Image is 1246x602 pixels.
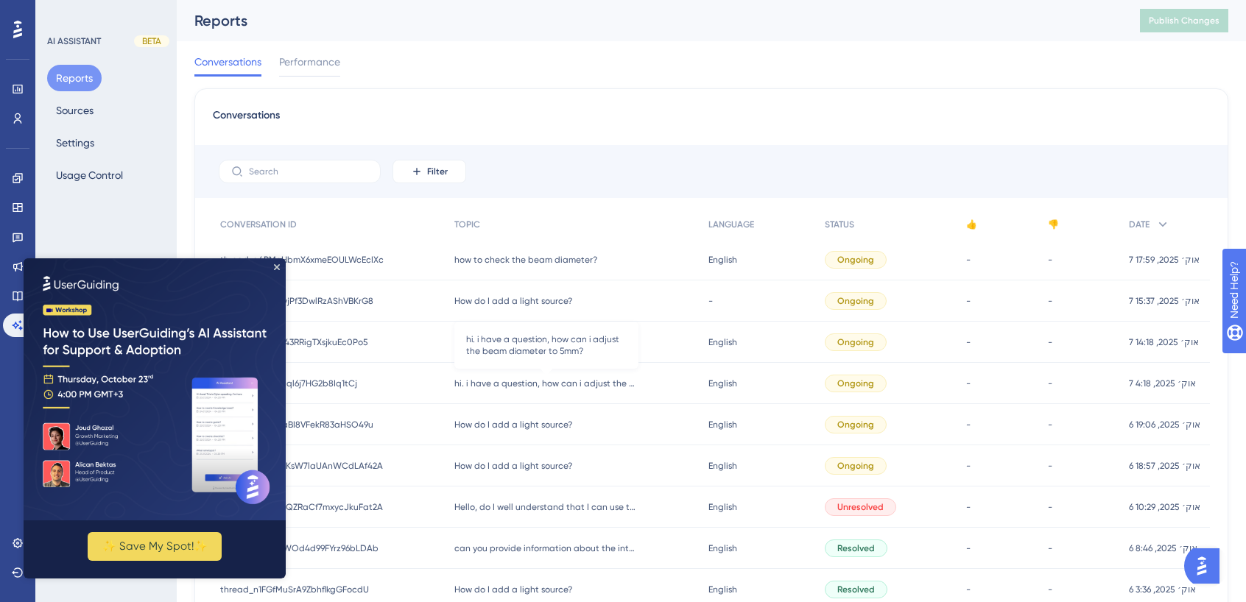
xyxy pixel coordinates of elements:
[47,65,102,91] button: Reports
[454,219,480,230] span: TOPIC
[220,254,384,266] span: thread_a4BMeHbmX6xmeEOULWcEcIXc
[64,274,198,302] button: ✨ Save My Spot!✨
[837,336,874,348] span: Ongoing
[35,4,92,21] span: Need Help?
[1048,584,1052,595] span: -
[1129,378,1196,389] span: 7 אוק׳ 2025, 4:18
[837,254,874,266] span: Ongoing
[966,336,971,348] span: -
[454,295,572,307] span: How do I add a light source?
[1140,9,1228,32] button: Publish Changes
[220,460,383,472] span: thread_G8XzMzKsW7laUAnWCdLAf42A
[837,295,874,307] span: Ongoing
[1149,15,1219,26] span: Publish Changes
[708,460,737,472] span: English
[1048,254,1052,266] span: -
[966,542,971,554] span: -
[708,295,713,307] span: -
[837,584,875,595] span: Resolved
[708,336,737,348] span: English
[134,35,169,47] div: BETA
[213,107,280,133] span: Conversations
[966,501,971,513] span: -
[220,584,369,595] span: thread_n1FGfMuSrA9ZbhflkgGFocdU
[220,336,368,348] span: thread_JUBmIe43RRigTXsjkuEc0Po5
[966,378,971,389] span: -
[220,419,373,431] span: thread_alacgZaBI8VFekR83aHSO49u
[1048,460,1052,472] span: -
[220,378,357,389] span: thread_1i4Dlx5cql6j7HG2b8Iq1tCj
[708,219,754,230] span: LANGUAGE
[966,419,971,431] span: -
[220,219,297,230] span: CONVERSATION ID
[708,584,737,595] span: English
[708,501,737,513] span: English
[1129,501,1200,513] span: 6 אוק׳ 2025, 10:29
[454,460,572,472] span: How do I add a light source?
[825,219,854,230] span: STATUS
[279,53,340,71] span: Performance
[837,501,884,513] span: Unresolved
[1048,419,1052,431] span: -
[1129,219,1150,230] span: DATE
[966,254,971,266] span: -
[1048,501,1052,513] span: -
[837,378,874,389] span: Ongoing
[1129,295,1200,307] span: 7 אוק׳ 2025, 15:37
[454,254,597,266] span: how to check the beam diameter?
[220,542,379,554] span: thread_TMkOI6WOd4d99FYrz96bLDAb
[1129,336,1199,348] span: 7 אוק׳ 2025, 14:18
[194,10,1103,31] div: Reports
[837,542,875,554] span: Resolved
[1048,336,1052,348] span: -
[837,419,874,431] span: Ongoing
[1129,419,1200,431] span: 6 אוק׳ 2025, 19:06
[249,166,368,177] input: Search
[194,53,261,71] span: Conversations
[708,254,737,266] span: English
[708,378,737,389] span: English
[454,584,572,595] span: How do I add a light source?
[1048,378,1052,389] span: -
[250,6,256,12] div: Close Preview
[966,460,971,472] span: -
[1129,254,1200,266] span: 7 אוק׳ 2025, 17:59
[1129,542,1197,554] span: 6 אוק׳ 2025, 8:46
[454,419,572,431] span: How do I add a light source?
[220,501,383,513] span: thread_uxWMwQZRaCf7mxycJkuFat2A
[454,542,638,554] span: can you provide information about the intensity map?
[427,166,448,177] span: Filter
[1129,460,1200,472] span: 6 אוק׳ 2025, 18:57
[966,219,977,230] span: 👍
[47,162,132,188] button: Usage Control
[454,378,638,389] span: hi. i have a question, how can i adjust the beam diameter to 5mm?
[454,501,638,513] span: Hello, do I well understand that I can use this software only during 7 dazs free?
[466,333,627,357] span: hi. i have a question, how can i adjust the beam diameter to 5mm?
[47,97,102,124] button: Sources
[966,584,971,595] span: -
[220,295,373,307] span: thread_QqmZPvjPf3DwlRzAShVBKrG8
[1048,295,1052,307] span: -
[1048,542,1052,554] span: -
[1129,584,1196,595] span: 6 אוק׳ 2025, 3:36
[966,295,971,307] span: -
[47,130,103,156] button: Settings
[708,542,737,554] span: English
[708,419,737,431] span: English
[47,35,101,47] div: AI ASSISTANT
[1048,219,1059,230] span: 👎
[837,460,874,472] span: Ongoing
[393,160,466,183] button: Filter
[1184,544,1228,588] iframe: UserGuiding AI Assistant Launcher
